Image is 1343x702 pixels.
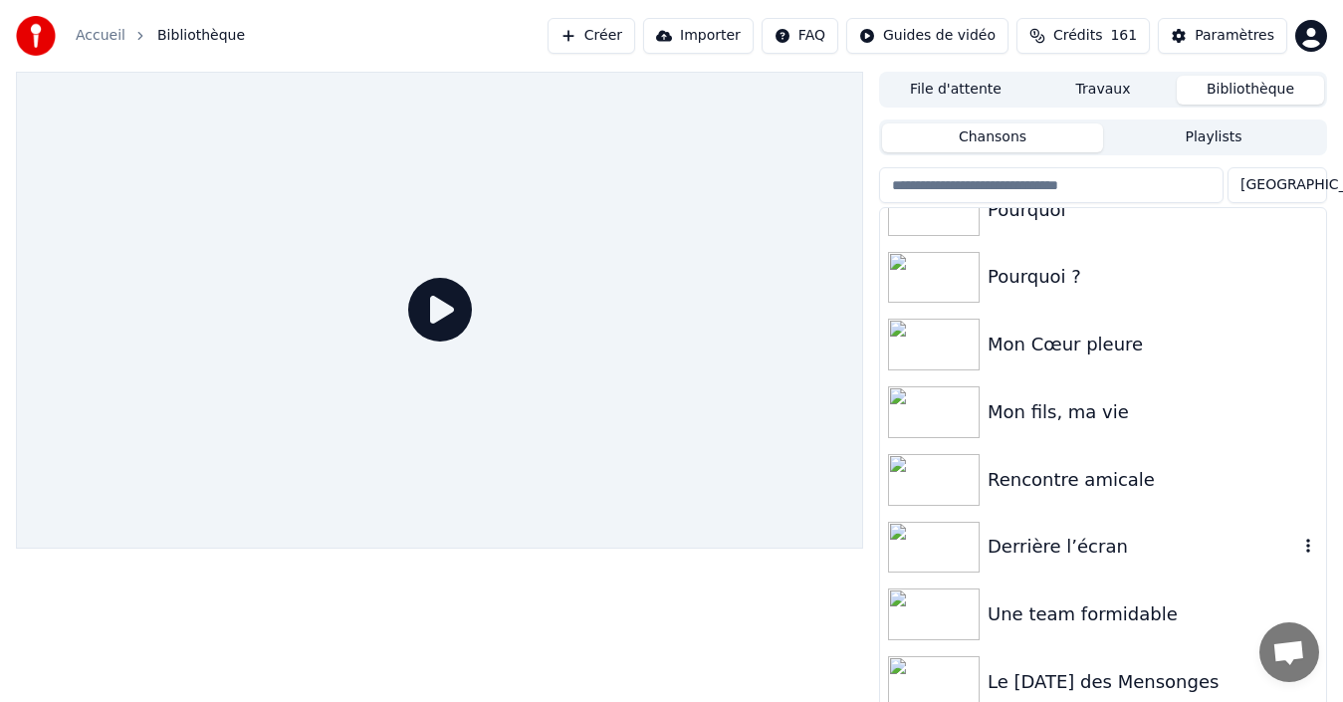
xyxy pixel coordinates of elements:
div: Mon Cœur pleure [988,331,1318,358]
span: Bibliothèque [157,26,245,46]
div: Mon fils, ma vie [988,398,1318,426]
button: Crédits161 [1016,18,1150,54]
button: FAQ [762,18,838,54]
button: Travaux [1029,76,1177,105]
button: Importer [643,18,754,54]
div: Une team formidable [988,600,1318,628]
div: Pourquoi ? [988,263,1318,291]
div: Ouvrir le chat [1259,622,1319,682]
div: Rencontre amicale [988,466,1318,494]
img: youka [16,16,56,56]
div: Le [DATE] des Mensonges [988,668,1318,696]
span: Crédits [1053,26,1102,46]
button: Guides de vidéo [846,18,1008,54]
button: File d'attente [882,76,1029,105]
a: Accueil [76,26,125,46]
button: Playlists [1103,123,1324,152]
nav: breadcrumb [76,26,245,46]
div: Derrière l’écran [988,533,1298,561]
span: 161 [1110,26,1137,46]
button: Bibliothèque [1177,76,1324,105]
button: Créer [548,18,635,54]
div: Pourquoi [988,196,1318,224]
button: Chansons [882,123,1103,152]
div: Paramètres [1195,26,1274,46]
button: Paramètres [1158,18,1287,54]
